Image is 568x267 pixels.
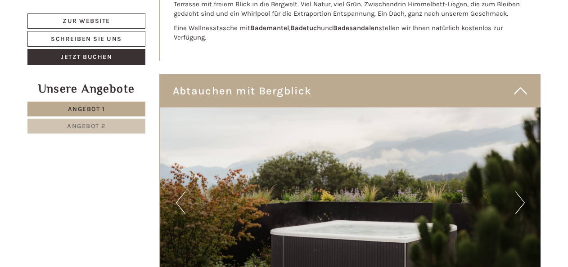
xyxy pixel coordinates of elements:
p: Eine Wellnesstasche mit , und stellen wir Ihnen natürlich kostenlos zur Verfügung. [174,23,527,43]
div: Hotel B&B Feldmessner [14,26,146,33]
small: 06:18 [14,44,146,50]
div: Unsere Angebote [27,80,145,97]
span: Angebot 1 [68,105,105,113]
button: Senden [297,237,354,253]
a: Jetzt buchen [27,49,145,65]
a: Zur Website [27,13,145,29]
div: Donnerstag [149,7,204,22]
button: Next [515,191,525,214]
strong: Bademantel [250,24,289,32]
strong: Badetuch [290,24,321,32]
a: Schreiben Sie uns [27,31,145,47]
div: Abtauchen mit Bergblick [159,74,541,107]
div: Guten Tag, wie können wir Ihnen helfen? [7,24,151,52]
strong: Badesandalen [333,24,379,32]
span: Angebot 2 [67,122,106,130]
button: Previous [176,191,185,214]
